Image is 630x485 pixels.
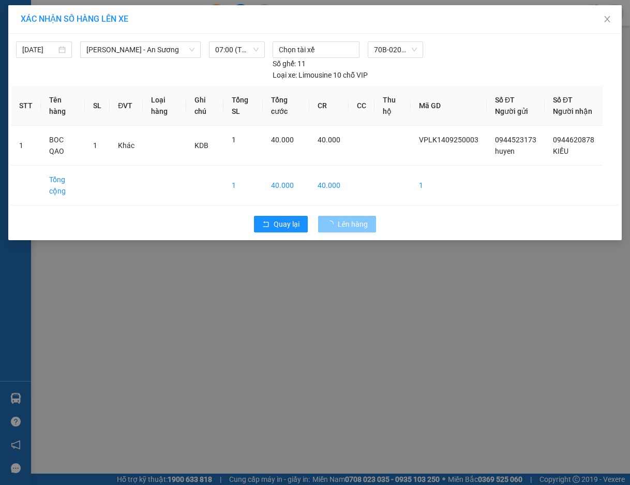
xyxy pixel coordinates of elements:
button: Lên hàng [318,216,376,232]
td: Khác [110,126,143,166]
span: close [603,15,611,23]
td: 1 [223,166,263,205]
th: CC [349,86,374,126]
div: 11 [273,58,306,69]
span: 40.000 [318,136,340,144]
div: Limousine 10 chỗ VIP [273,69,368,81]
td: Tổng cộng [41,166,85,205]
span: rollback [262,221,269,229]
button: Close [593,5,622,34]
span: Người gửi [495,107,528,115]
span: 0944620878 [553,136,594,144]
th: Loại hàng [143,86,186,126]
th: Thu hộ [374,86,411,126]
span: KDB [194,141,208,150]
th: Ghi chú [186,86,223,126]
button: rollbackQuay lại [254,216,308,232]
td: 40.000 [309,166,349,205]
span: VPLK1409250003 [419,136,478,144]
span: Người nhận [553,107,592,115]
span: loading [326,221,338,228]
span: Lên hàng [338,218,368,230]
th: Tổng SL [223,86,263,126]
th: Mã GD [411,86,487,126]
td: 1 [11,126,41,166]
span: 0944523173 [495,136,536,144]
span: 1 [93,141,97,150]
span: Quay lại [274,218,299,230]
span: Số ĐT [553,96,573,104]
span: down [189,47,195,53]
th: SL [85,86,110,126]
th: Tên hàng [41,86,85,126]
span: 1 [232,136,236,144]
span: Loại xe: [273,69,297,81]
input: 14/09/2025 [22,44,56,55]
td: 1 [411,166,487,205]
th: CR [309,86,349,126]
span: Số ghế: [273,58,296,69]
th: STT [11,86,41,126]
th: Tổng cước [263,86,309,126]
span: 40.000 [271,136,294,144]
span: huyen [495,147,515,155]
span: Số ĐT [495,96,515,104]
td: 40.000 [263,166,309,205]
span: 70B-020.82 [374,42,417,57]
span: XÁC NHẬN SỐ HÀNG LÊN XE [21,14,128,24]
span: 07:00 (TC) - 70B-020.82 [215,42,259,57]
span: KIỀU [553,147,568,155]
th: ĐVT [110,86,143,126]
td: BOC QAO [41,126,85,166]
span: Châu Thành - An Sương [86,42,194,57]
